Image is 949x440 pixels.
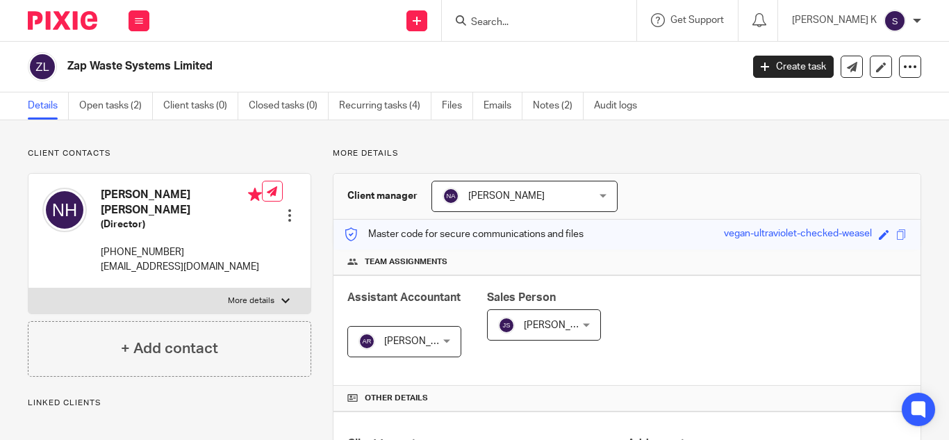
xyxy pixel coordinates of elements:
[347,292,461,303] span: Assistant Accountant
[443,188,459,204] img: svg%3E
[249,92,329,120] a: Closed tasks (0)
[344,227,584,241] p: Master code for secure communications and files
[28,148,311,159] p: Client contacts
[28,92,69,120] a: Details
[670,15,724,25] span: Get Support
[67,59,600,74] h2: Zap Waste Systems Limited
[533,92,584,120] a: Notes (2)
[724,227,872,243] div: vegan-ultraviolet-checked-weasel
[339,92,431,120] a: Recurring tasks (4)
[101,188,262,218] h4: [PERSON_NAME] [PERSON_NAME]
[101,260,262,274] p: [EMAIL_ADDRESS][DOMAIN_NAME]
[470,17,595,29] input: Search
[468,191,545,201] span: [PERSON_NAME]
[884,10,906,32] img: svg%3E
[28,52,57,81] img: svg%3E
[28,398,311,409] p: Linked clients
[792,13,877,27] p: [PERSON_NAME] K
[498,317,515,334] img: svg%3E
[79,92,153,120] a: Open tasks (2)
[228,295,274,307] p: More details
[384,336,461,346] span: [PERSON_NAME]
[333,148,921,159] p: More details
[42,188,87,232] img: svg%3E
[524,320,600,330] span: [PERSON_NAME]
[28,11,97,30] img: Pixie
[753,56,834,78] a: Create task
[101,218,262,231] h5: (Director)
[358,333,375,350] img: svg%3E
[365,393,428,404] span: Other details
[163,92,238,120] a: Client tasks (0)
[487,292,556,303] span: Sales Person
[442,92,473,120] a: Files
[101,245,262,259] p: [PHONE_NUMBER]
[365,256,447,268] span: Team assignments
[347,189,418,203] h3: Client manager
[121,338,218,359] h4: + Add contact
[248,188,262,202] i: Primary
[594,92,647,120] a: Audit logs
[484,92,522,120] a: Emails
